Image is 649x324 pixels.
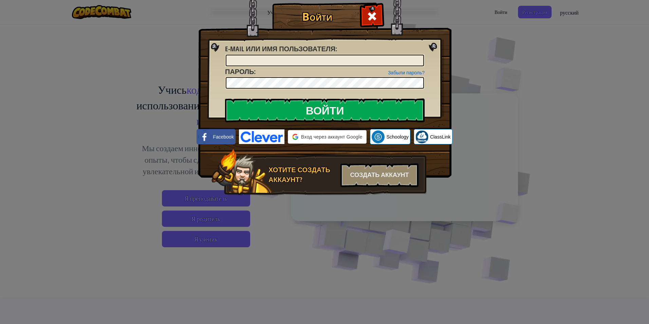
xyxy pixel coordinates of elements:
img: clever-logo-blue.png [239,129,284,144]
span: Вход через аккаунт Google [301,133,363,140]
div: Создать аккаунт [340,163,419,187]
span: Facebook [213,133,234,140]
span: Пароль [225,67,254,76]
input: Войти [225,98,425,122]
img: facebook_small.png [198,130,211,143]
h1: Войти [274,11,360,22]
a: Забыли пароль? [388,70,425,75]
img: classlink-logo-small.png [415,130,428,143]
label: : [225,67,256,77]
div: Вход через аккаунт Google [288,130,367,144]
div: Хотите создать аккаунт? [268,165,336,184]
label: : [225,44,337,54]
span: ClassLink [430,133,451,140]
span: E-mail или имя пользователя [225,44,335,53]
img: schoology.png [372,130,385,143]
span: Schoology [386,133,408,140]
